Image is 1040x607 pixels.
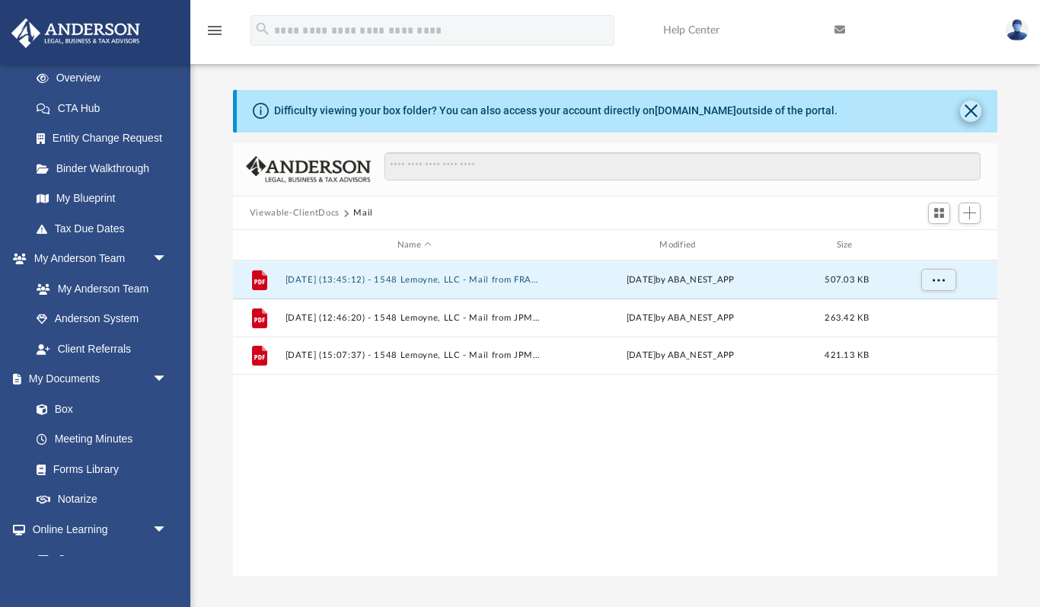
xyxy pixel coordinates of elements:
button: Add [959,203,981,224]
span: 421.13 KB [825,351,869,359]
div: id [240,238,278,252]
button: [DATE] (15:07:37) - 1548 Lemoyne, LLC - Mail from JPMorgan Chase Bank, N.A..pdf [285,351,544,361]
button: More options [920,269,955,292]
a: [DOMAIN_NAME] [655,104,736,117]
a: My Blueprint [21,184,183,214]
span: arrow_drop_down [152,514,183,545]
button: Close [960,101,981,122]
a: Binder Walkthrough [21,153,190,184]
a: Box [21,394,175,424]
button: Viewable-ClientDocs [250,206,340,220]
span: arrow_drop_down [152,364,183,395]
a: CTA Hub [21,93,190,123]
div: id [884,238,991,252]
a: Online Learningarrow_drop_down [11,514,183,545]
img: User Pic [1006,19,1029,41]
button: Mail [353,206,373,220]
button: Switch to Grid View [928,203,951,224]
span: 507.03 KB [825,276,869,284]
div: Modified [550,238,810,252]
a: Meeting Minutes [21,424,183,455]
span: arrow_drop_down [152,244,183,275]
a: Courses [21,545,183,575]
a: menu [206,29,224,40]
img: Anderson Advisors Platinum Portal [7,18,145,48]
a: My Anderson Team [21,273,175,304]
div: [DATE] by ABA_NEST_APP [550,311,809,325]
div: Difficulty viewing your box folder? You can also access your account directly on outside of the p... [274,103,837,119]
a: Client Referrals [21,334,183,364]
a: Notarize [21,484,183,515]
a: Overview [21,63,190,94]
div: Name [284,238,544,252]
a: My Anderson Teamarrow_drop_down [11,244,183,274]
button: [DATE] (13:45:12) - 1548 Lemoyne, LLC - Mail from FRANCHISE TAX BOARD.pdf [285,275,544,285]
a: My Documentsarrow_drop_down [11,364,183,395]
input: Search files and folders [384,152,981,181]
a: Anderson System [21,304,183,334]
button: [DATE] (12:46:20) - 1548 Lemoyne, LLC - Mail from JPMorgan Chase Bank, N.A..pdf [285,313,544,323]
a: Entity Change Request [21,123,190,154]
i: menu [206,21,224,40]
div: [DATE] by ABA_NEST_APP [550,273,809,287]
div: Size [816,238,877,252]
a: Tax Due Dates [21,213,190,244]
div: [DATE] by ABA_NEST_APP [550,349,809,363]
span: 263.42 KB [825,314,869,322]
div: grid [233,260,997,577]
a: Forms Library [21,454,175,484]
i: search [254,21,271,37]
